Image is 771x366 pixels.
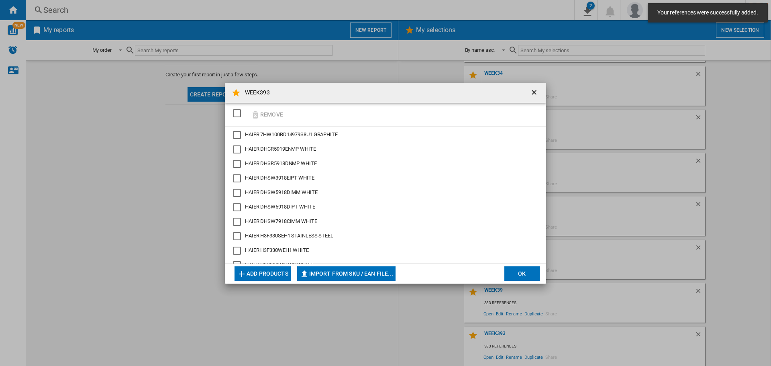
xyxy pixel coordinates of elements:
md-checkbox: HAIER H3R330WNAUK WHITE [233,261,532,269]
span: HAIER 7HW100BD14979S8U1 GRAPHITE [245,131,338,137]
span: HAIER DHSW5918DIPT WHITE [245,204,315,210]
ng-md-icon: getI18NText('BUTTONS.CLOSE_DIALOG') [530,88,540,98]
md-checkbox: HAIER DHSW7918CIMM WHITE [233,218,532,226]
span: Your references were successfully added. [655,9,761,17]
button: Remove [248,105,286,124]
span: HAIER DHSW3918EIPT WHITE [245,175,314,181]
md-checkbox: HAIER DHSR5918DNMP WHITE [233,160,532,168]
md-checkbox: HAIER 7HW100BD14979S8U1 GRAPHITE [233,131,532,139]
button: OK [504,266,540,281]
span: HAIER H3R330WNAUK WHITE [245,262,313,268]
button: Import from SKU / EAN file... [297,266,396,281]
button: getI18NText('BUTTONS.CLOSE_DIALOG') [527,85,543,101]
span: HAIER DHSW5918DIMM WHITE [245,189,318,195]
span: HAIER H3F330SEH1 STAINLESS STEEL [245,233,333,239]
md-checkbox: HAIER DHSW5918DIMM WHITE [233,189,532,197]
span: HAIER DHSR5918DNMP WHITE [245,160,317,166]
h4: WEEK393 [241,89,270,97]
md-checkbox: HAIER DHSW3918EIPT WHITE [233,174,532,182]
span: HAIER H3F330WEH1 WHITE [245,247,309,253]
md-checkbox: SELECTIONS.EDITION_POPUP.SELECT_DESELECT [233,107,245,120]
md-dialog: WEEK393 Remove ... [225,83,546,284]
span: HAIER DHSW7918CIMM WHITE [245,218,317,224]
button: Add products [235,266,291,281]
md-checkbox: HAIER H3F330WEH1 WHITE [233,247,532,255]
md-checkbox: HAIER DHCR5919ENMP WHITE [233,145,532,153]
md-checkbox: HAIER DHSW5918DIPT WHITE [233,203,532,211]
span: HAIER DHCR5919ENMP WHITE [245,146,316,152]
md-checkbox: HAIER H3F330SEH1 STAINLESS STEEL [233,232,532,240]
